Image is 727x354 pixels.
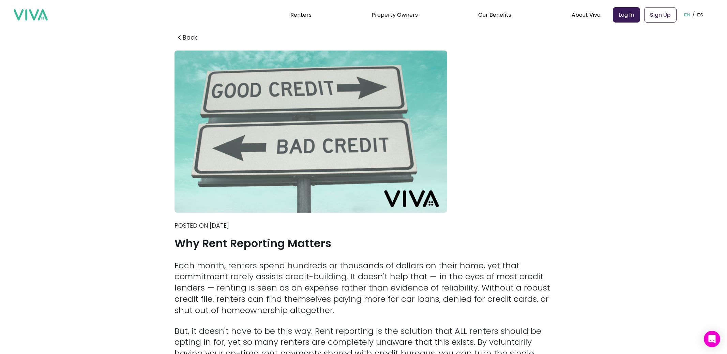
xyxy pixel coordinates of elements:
div: Open Intercom Messenger [704,331,720,347]
div: Our Benefits [478,6,511,23]
button: ES [695,4,705,25]
button: EN [682,4,693,25]
a: Renters [290,11,312,19]
h1: Why Rent Reporting Matters [175,236,553,251]
p: Posted on [DATE] [175,221,553,230]
img: viva [14,9,48,21]
div: About Viva [572,6,601,23]
a: Sign Up [644,7,677,23]
a: Log In [613,7,640,23]
p: Each month, renters spend hundreds or thousands of dollars on their home, yet that commitment rar... [175,260,553,316]
img: Why Rent Reporting Matters [175,51,447,213]
a: Property Owners [372,11,418,19]
button: Back [175,33,199,42]
p: / [692,10,695,20]
img: arrow [177,34,183,41]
